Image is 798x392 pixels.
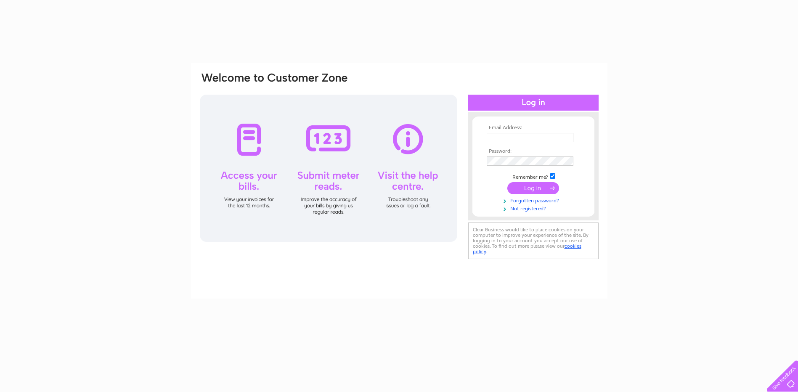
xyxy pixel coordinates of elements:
[468,222,599,259] div: Clear Business would like to place cookies on your computer to improve your experience of the sit...
[473,243,581,254] a: cookies policy
[485,148,582,154] th: Password:
[485,172,582,180] td: Remember me?
[485,125,582,131] th: Email Address:
[507,182,559,194] input: Submit
[487,204,582,212] a: Not registered?
[487,196,582,204] a: Forgotten password?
